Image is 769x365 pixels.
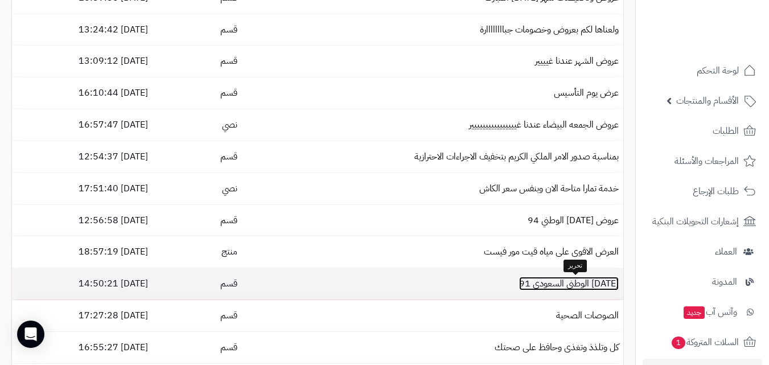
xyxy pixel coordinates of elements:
[153,268,242,300] td: قسم
[153,205,242,236] td: قسم
[12,332,153,363] td: [DATE] 16:55:27
[12,14,153,46] td: [DATE] 13:24:42
[12,236,153,268] td: [DATE] 18:57:19
[682,304,737,320] span: وآتس آب
[643,298,762,326] a: وآتس آبجديد
[652,214,739,229] span: إشعارات التحويلات البنكية
[12,173,153,204] td: [DATE] 17:51:40
[153,46,242,77] td: قسم
[684,306,705,319] span: جديد
[495,341,619,354] a: كل وتلذذ وتغذى وحافظ على صحتك
[643,238,762,265] a: العملاء
[671,334,739,350] span: السلات المتروكة
[414,150,619,163] a: بمناسبة صدور الامر الملكي الكريم بتخفيف الاجراءات الاحترازية
[715,244,737,260] span: العملاء
[153,300,242,331] td: قسم
[153,332,242,363] td: قسم
[12,268,153,300] td: [DATE] 14:50:21
[479,182,619,195] a: خدمة تمارا متاحة الان وبنفس سعر الكاش
[643,117,762,145] a: الطلبات
[675,153,739,169] span: المراجعات والأسئلة
[643,147,762,175] a: المراجعات والأسئلة
[469,118,619,132] a: عروض الجمعه البيضاء عندنا غيييييييييييييييير
[519,277,619,290] a: [DATE] الوطني السعودي 91
[554,86,619,100] a: عرض يوم التأسيس
[12,205,153,236] td: [DATE] 12:56:58
[693,183,739,199] span: طلبات الإرجاع
[692,31,758,55] img: logo-2.png
[153,236,242,268] td: منتج
[153,141,242,173] td: قسم
[480,23,619,36] a: ولعناها لكم بعروض وخصومات جباااااااارة
[12,141,153,173] td: [DATE] 12:54:37
[12,109,153,141] td: [DATE] 16:57:47
[713,123,739,139] span: الطلبات
[12,46,153,77] td: [DATE] 13:09:12
[528,214,619,227] a: عروض [DATE] الوطني 94
[153,173,242,204] td: نصي
[17,321,44,348] div: Open Intercom Messenger
[676,93,739,109] span: الأقسام والمنتجات
[153,77,242,109] td: قسم
[484,245,619,259] a: العرض الاقوى على مياه قيت مور فيست
[556,309,619,322] a: الصوصات الصحية
[153,109,242,141] td: نصي
[697,63,739,79] span: لوحة التحكم
[535,54,619,68] a: عروض الشهر عندنا غيييير
[564,260,587,272] div: تحرير
[12,77,153,109] td: [DATE] 16:10:44
[643,57,762,84] a: لوحة التحكم
[153,14,242,46] td: قسم
[643,178,762,205] a: طلبات الإرجاع
[643,329,762,356] a: السلات المتروكة1
[672,337,685,349] span: 1
[643,268,762,296] a: المدونة
[712,274,737,290] span: المدونة
[12,300,153,331] td: [DATE] 17:27:28
[643,208,762,235] a: إشعارات التحويلات البنكية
